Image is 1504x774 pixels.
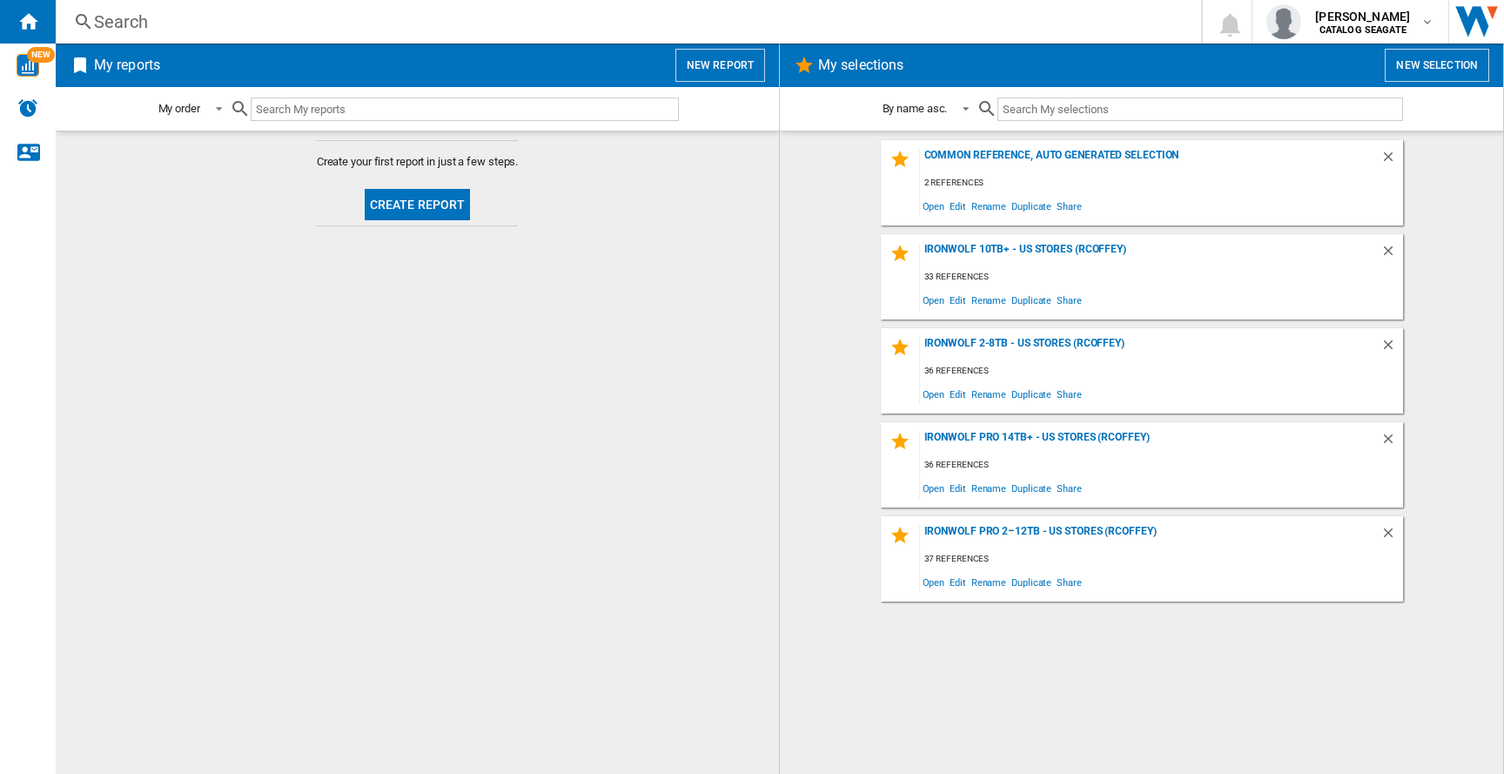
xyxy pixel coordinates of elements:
span: Share [1054,476,1084,500]
span: Duplicate [1009,194,1054,218]
span: Open [920,194,948,218]
div: 36 references [920,360,1403,382]
span: Duplicate [1009,382,1054,406]
span: Rename [969,194,1009,218]
div: Search [94,10,1156,34]
div: Delete [1380,337,1403,360]
span: Open [920,570,948,594]
div: Common reference, auto generated selection [920,149,1380,172]
h2: My reports [91,49,164,82]
div: 37 references [920,549,1403,570]
span: Edit [947,382,969,406]
span: Open [920,288,948,312]
span: Edit [947,288,969,312]
button: Create report [365,189,471,220]
span: Create your first report in just a few steps. [317,154,519,170]
span: Duplicate [1009,476,1054,500]
div: 2 references [920,172,1403,194]
div: Delete [1380,431,1403,454]
span: Edit [947,476,969,500]
img: wise-card.svg [17,54,39,77]
div: By name asc. [883,102,948,115]
img: alerts-logo.svg [17,98,38,118]
span: Rename [969,570,1009,594]
div: Delete [1380,149,1403,172]
span: Share [1054,194,1084,218]
span: [PERSON_NAME] [1315,8,1410,25]
div: 36 references [920,454,1403,476]
button: New report [675,49,765,82]
div: Delete [1380,243,1403,266]
b: CATALOG SEAGATE [1319,24,1407,36]
span: Open [920,476,948,500]
span: Rename [969,382,1009,406]
input: Search My reports [251,98,679,121]
span: Rename [969,476,1009,500]
span: Share [1054,570,1084,594]
button: New selection [1385,49,1489,82]
div: 33 references [920,266,1403,288]
div: IronWolf 10TB+ - US Stores (rcoffey) [920,243,1380,266]
div: My order [158,102,200,115]
input: Search My selections [997,98,1402,121]
div: IronWolf 2-8TB - US Stores (rcoffey) [920,337,1380,360]
span: Open [920,382,948,406]
span: Edit [947,194,969,218]
div: Delete [1380,525,1403,549]
span: Duplicate [1009,570,1054,594]
span: Share [1054,288,1084,312]
span: Rename [969,288,1009,312]
span: Share [1054,382,1084,406]
h2: My selections [815,49,907,82]
img: profile.jpg [1266,4,1301,39]
span: NEW [27,47,55,63]
div: IronWolf Pro 2–12TB - US Stores (rcoffey) [920,525,1380,549]
span: Edit [947,570,969,594]
span: Duplicate [1009,288,1054,312]
div: IronWolf Pro 14TB+ - US Stores (rcoffey) [920,431,1380,454]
